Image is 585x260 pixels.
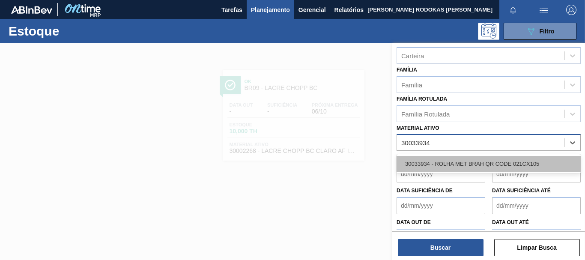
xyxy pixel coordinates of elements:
[540,28,555,35] span: Filtro
[251,5,290,15] span: Planejamento
[397,156,581,172] div: 30033934 - ROLHA MET BRAH QR CODE 021CX105
[401,81,422,88] div: Família
[566,5,576,15] img: Logout
[401,110,450,117] div: Família Rotulada
[397,165,485,182] input: dd/mm/yyyy
[397,188,453,194] label: Data suficiência de
[334,5,364,15] span: Relatórios
[9,26,128,36] h1: Estoque
[478,23,499,40] div: Pogramando: nenhum usuário selecionado
[539,5,549,15] img: userActions
[397,229,485,246] input: dd/mm/yyyy
[11,6,52,14] img: TNhmsLtSVTkK8tSr43FrP2fwEKptu5GPRR3wAAAABJRU5ErkJggg==
[492,219,529,225] label: Data out até
[492,165,581,182] input: dd/mm/yyyy
[397,67,417,73] label: Família
[397,125,439,131] label: Material ativo
[397,219,431,225] label: Data out de
[492,197,581,214] input: dd/mm/yyyy
[401,52,424,59] div: Carteira
[221,5,242,15] span: Tarefas
[397,96,447,102] label: Família Rotulada
[298,5,326,15] span: Gerencial
[397,197,485,214] input: dd/mm/yyyy
[504,23,576,40] button: Filtro
[492,188,551,194] label: Data suficiência até
[499,4,527,16] button: Notificações
[492,229,581,246] input: dd/mm/yyyy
